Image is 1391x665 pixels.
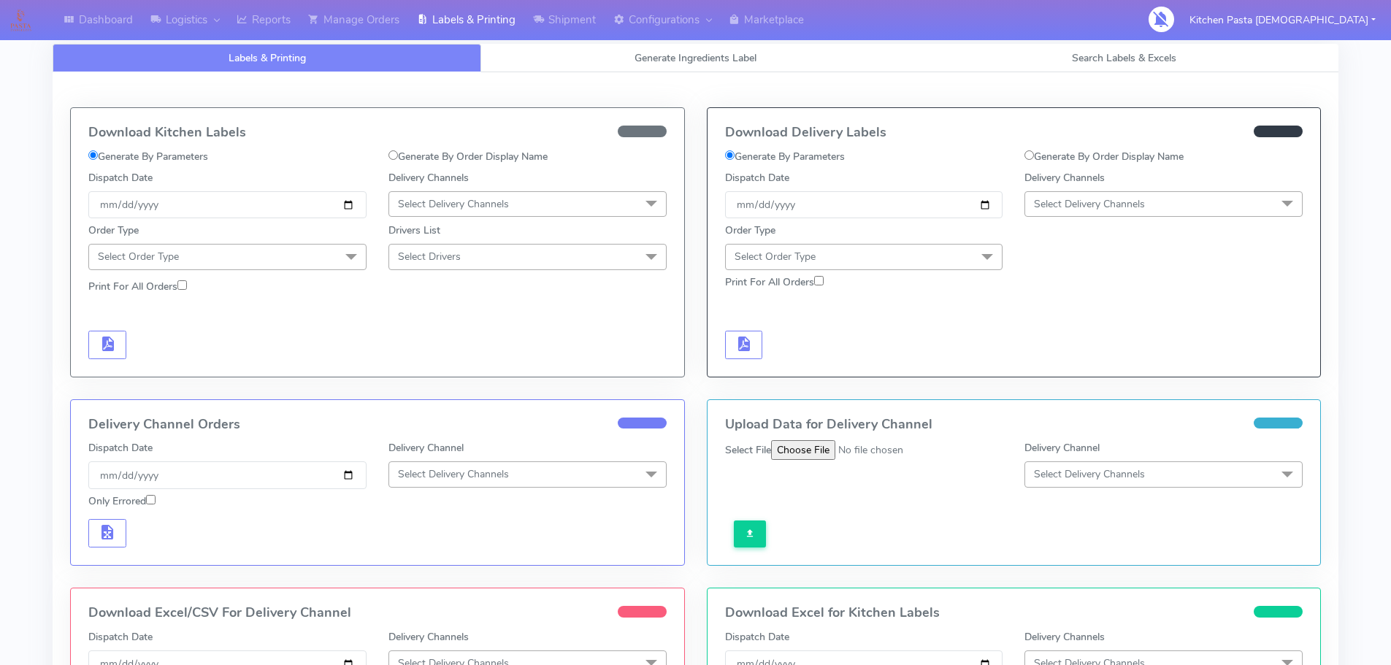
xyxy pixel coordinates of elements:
label: Dispatch Date [88,170,153,185]
input: Generate By Order Display Name [1024,150,1034,160]
label: Delivery Channels [1024,629,1105,645]
span: Generate Ingredients Label [635,51,756,65]
label: Generate By Order Display Name [388,149,548,164]
label: Only Errored [88,493,156,509]
input: Print For All Orders [177,280,187,290]
span: Select Order Type [735,250,816,264]
span: Select Delivery Channels [398,197,509,211]
input: Generate By Parameters [88,150,98,160]
label: Print For All Orders [88,279,187,294]
h4: Delivery Channel Orders [88,418,667,432]
label: Delivery Channels [388,170,469,185]
ul: Tabs [53,44,1338,72]
input: Generate By Order Display Name [388,150,398,160]
input: Print For All Orders [814,276,824,285]
label: Select File [725,442,771,458]
label: Print For All Orders [725,274,824,290]
h4: Upload Data for Delivery Channel [725,418,1303,432]
label: Delivery Channel [388,440,464,455]
span: Labels & Printing [229,51,306,65]
h4: Download Kitchen Labels [88,126,667,140]
label: Delivery Channels [388,629,469,645]
span: Select Order Type [98,250,179,264]
label: Delivery Channels [1024,170,1105,185]
span: Select Delivery Channels [1034,467,1145,481]
input: Generate By Parameters [725,150,735,160]
button: Kitchen Pasta [DEMOGRAPHIC_DATA] [1179,5,1387,35]
span: Select Delivery Channels [398,467,509,481]
label: Generate By Parameters [88,149,208,164]
span: Select Delivery Channels [1034,197,1145,211]
h4: Download Excel/CSV For Delivery Channel [88,606,667,620]
label: Dispatch Date [725,629,789,645]
label: Dispatch Date [725,170,789,185]
h4: Download Delivery Labels [725,126,1303,140]
label: Dispatch Date [88,629,153,645]
input: Only Errored [146,495,156,504]
label: Generate By Order Display Name [1024,149,1184,164]
label: Generate By Parameters [725,149,845,164]
label: Drivers List [388,223,440,238]
label: Dispatch Date [88,440,153,455]
label: Delivery Channel [1024,440,1100,455]
h4: Download Excel for Kitchen Labels [725,606,1303,620]
span: Search Labels & Excels [1072,51,1176,65]
label: Order Type [725,223,775,238]
label: Order Type [88,223,139,238]
span: Select Drivers [398,250,461,264]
